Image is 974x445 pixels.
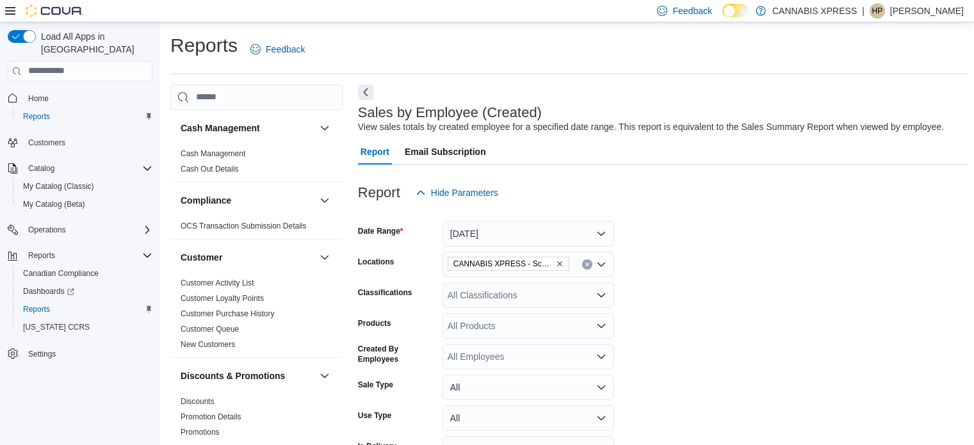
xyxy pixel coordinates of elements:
[596,290,606,300] button: Open list of options
[3,89,158,108] button: Home
[18,197,90,212] a: My Catalog (Beta)
[18,179,99,194] a: My Catalog (Classic)
[36,30,152,56] span: Load All Apps in [GEOGRAPHIC_DATA]
[722,4,749,17] input: Dark Mode
[13,264,158,282] button: Canadian Compliance
[361,139,389,165] span: Report
[317,368,332,384] button: Discounts & Promotions
[28,225,66,235] span: Operations
[3,133,158,152] button: Customers
[582,259,592,270] button: Clear input
[181,222,307,231] a: OCS Transaction Submission Details
[23,111,50,122] span: Reports
[181,325,239,334] a: Customer Queue
[358,105,542,120] h3: Sales by Employee (Created)
[181,309,275,318] a: Customer Purchase History
[170,275,343,357] div: Customer
[13,177,158,195] button: My Catalog (Classic)
[410,180,503,206] button: Hide Parameters
[28,163,54,174] span: Catalog
[245,36,310,62] a: Feedback
[23,304,50,314] span: Reports
[13,195,158,213] button: My Catalog (Beta)
[358,287,412,298] label: Classifications
[181,369,314,382] button: Discounts & Promotions
[181,340,235,349] a: New Customers
[3,247,158,264] button: Reports
[13,300,158,318] button: Reports
[23,222,71,238] button: Operations
[772,3,857,19] p: CANNABIS XPRESS
[18,109,55,124] a: Reports
[181,369,285,382] h3: Discounts & Promotions
[23,248,152,263] span: Reports
[23,134,152,150] span: Customers
[181,164,239,174] span: Cash Out Details
[358,318,391,328] label: Products
[18,197,152,212] span: My Catalog (Beta)
[358,226,403,236] label: Date Range
[23,268,99,279] span: Canadian Compliance
[358,120,944,134] div: View sales totals by created employee for a specified date range. This report is equivalent to th...
[23,322,90,332] span: [US_STATE] CCRS
[13,282,158,300] a: Dashboards
[13,318,158,336] button: [US_STATE] CCRS
[23,135,70,150] a: Customers
[442,405,614,431] button: All
[23,161,152,176] span: Catalog
[18,284,152,299] span: Dashboards
[13,108,158,125] button: Reports
[181,122,314,134] button: Cash Management
[181,428,220,437] a: Promotions
[23,161,60,176] button: Catalog
[3,159,158,177] button: Catalog
[18,302,55,317] a: Reports
[18,266,152,281] span: Canadian Compliance
[181,194,314,207] button: Compliance
[181,397,215,406] a: Discounts
[872,3,883,19] span: HP
[556,260,564,268] button: Remove CANNABIS XPRESS - Scarborough (Steeles Avenue) from selection in this group
[181,279,254,287] a: Customer Activity List
[317,250,332,265] button: Customer
[181,122,260,134] h3: Cash Management
[181,293,264,303] span: Customer Loyalty Points
[28,250,55,261] span: Reports
[170,33,238,58] h1: Reports
[358,344,437,364] label: Created By Employees
[18,179,152,194] span: My Catalog (Classic)
[8,84,152,396] nav: Complex example
[596,259,606,270] button: Open list of options
[3,221,158,239] button: Operations
[862,3,864,19] p: |
[448,257,569,271] span: CANNABIS XPRESS - Scarborough (Steeles Avenue)
[181,278,254,288] span: Customer Activity List
[181,427,220,437] span: Promotions
[28,93,49,104] span: Home
[181,221,307,231] span: OCS Transaction Submission Details
[405,139,486,165] span: Email Subscription
[170,218,343,239] div: Compliance
[18,320,95,335] a: [US_STATE] CCRS
[181,339,235,350] span: New Customers
[442,375,614,400] button: All
[181,149,245,158] a: Cash Management
[181,251,222,264] h3: Customer
[181,396,215,407] span: Discounts
[181,294,264,303] a: Customer Loyalty Points
[23,199,85,209] span: My Catalog (Beta)
[18,109,152,124] span: Reports
[23,286,74,296] span: Dashboards
[28,138,65,148] span: Customers
[596,321,606,331] button: Open list of options
[181,165,239,174] a: Cash Out Details
[170,146,343,182] div: Cash Management
[358,85,373,100] button: Next
[358,380,393,390] label: Sale Type
[23,248,60,263] button: Reports
[3,344,158,362] button: Settings
[18,284,79,299] a: Dashboards
[317,193,332,208] button: Compliance
[23,346,61,362] a: Settings
[890,3,964,19] p: [PERSON_NAME]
